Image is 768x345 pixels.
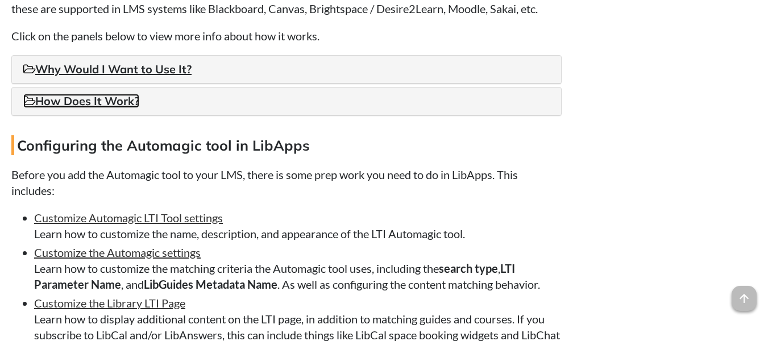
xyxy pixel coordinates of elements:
[11,167,562,198] p: Before you add the Automagic tool to your LMS, there is some prep work you need to do in LibApps....
[23,62,192,76] a: Why Would I Want to Use It?
[732,287,757,301] a: arrow_upward
[34,261,515,291] strong: LTI Parameter Name
[732,286,757,311] span: arrow_upward
[144,277,277,291] strong: LibGuides Metadata Name
[34,211,223,225] a: Customize Automagic LTI Tool settings
[34,296,185,310] a: Customize the Library LTI Page
[439,261,498,275] strong: search type
[34,246,201,259] a: Customize the Automagic settings
[11,135,562,155] h4: Configuring the Automagic tool in LibApps
[11,28,562,44] p: Click on the panels below to view more info about how it works.
[34,244,562,292] li: Learn how to customize the matching criteria the Automagic tool uses, including the , , and . As ...
[34,210,562,242] li: Learn how to customize the name, description, and appearance of the LTI Automagic tool.
[23,94,139,108] a: How Does It Work?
